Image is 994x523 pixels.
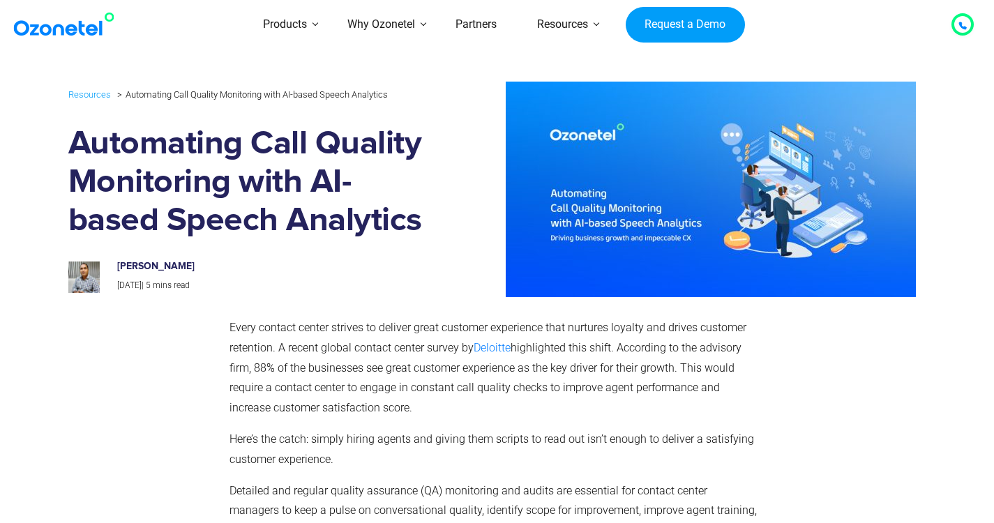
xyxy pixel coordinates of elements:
[68,86,111,103] a: Resources
[68,261,100,293] img: prashanth-kancherla_avatar-200x200.jpeg
[68,125,426,240] h1: Automating Call Quality Monitoring with AI-based Speech Analytics
[117,280,142,290] span: [DATE]
[114,86,388,103] li: Automating Call Quality Monitoring with AI-based Speech Analytics
[146,280,151,290] span: 5
[117,261,412,273] h6: [PERSON_NAME]
[474,341,511,354] a: Deloitte
[229,430,759,470] p: Here’s the catch: simply hiring agents and giving them scripts to read out isn’t enough to delive...
[229,318,759,418] p: Every contact center strives to deliver great customer experience that nurtures loyalty and drive...
[626,7,745,43] a: Request a Demo
[153,280,190,290] span: mins read
[117,278,412,294] p: |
